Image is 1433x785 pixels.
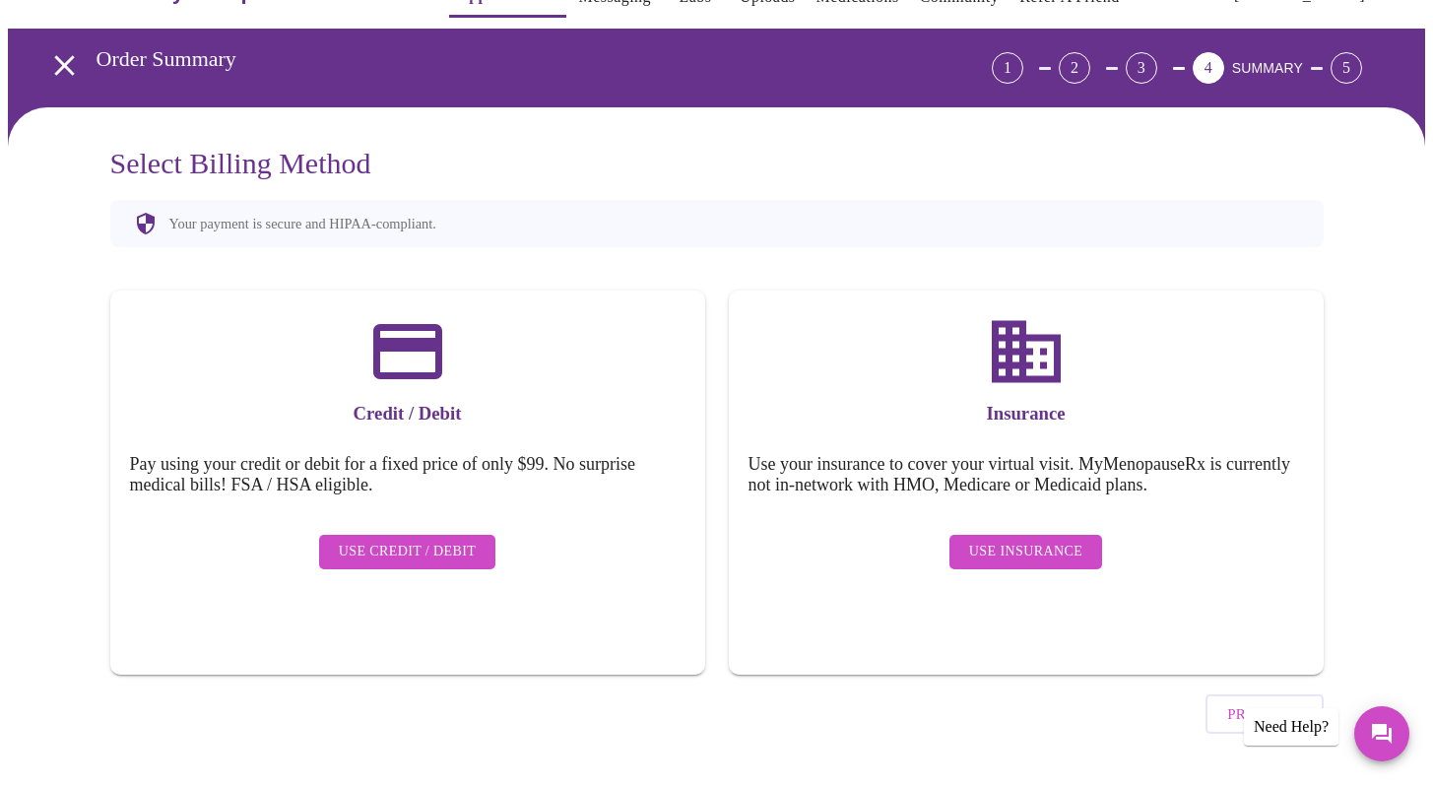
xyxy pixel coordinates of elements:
[969,540,1082,564] span: Use Insurance
[1244,708,1338,746] div: Need Help?
[339,540,477,564] span: Use Credit / Debit
[1227,701,1301,727] span: Previous
[749,403,1304,425] h3: Insurance
[130,454,685,495] h5: Pay using your credit or debit for a fixed price of only $99. No surprise medical bills! FSA / HS...
[1193,52,1224,84] div: 4
[110,147,1324,180] h3: Select Billing Method
[319,535,496,569] button: Use Credit / Debit
[1232,60,1303,76] span: SUMMARY
[749,454,1304,495] h5: Use your insurance to cover your virtual visit. MyMenopauseRx is currently not in-network with HM...
[1126,52,1157,84] div: 3
[1354,706,1409,761] button: Messages
[169,216,436,232] p: Your payment is secure and HIPAA-compliant.
[1331,52,1362,84] div: 5
[992,52,1023,84] div: 1
[1059,52,1090,84] div: 2
[35,36,94,95] button: open drawer
[1205,694,1323,734] button: Previous
[97,46,882,72] h3: Order Summary
[130,403,685,425] h3: Credit / Debit
[949,535,1102,569] button: Use Insurance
